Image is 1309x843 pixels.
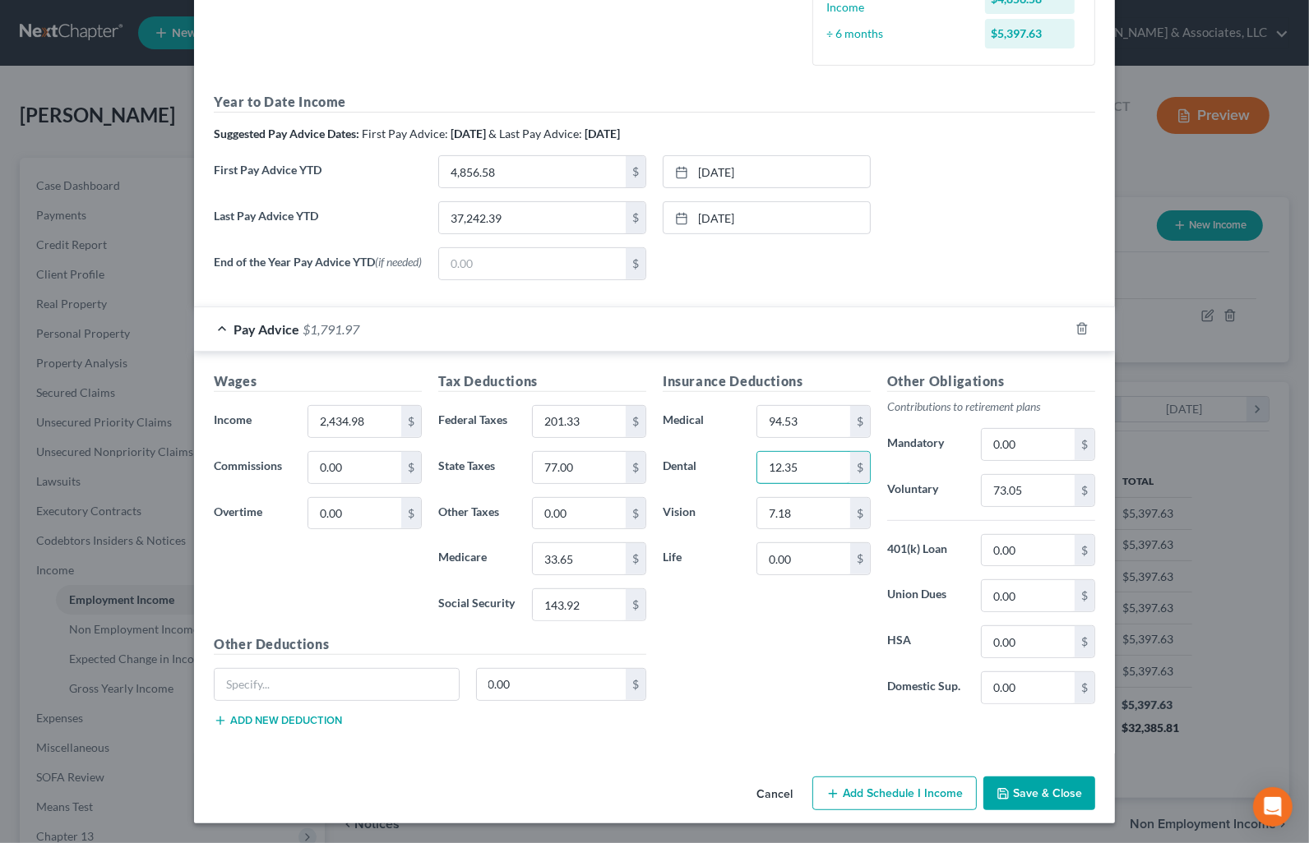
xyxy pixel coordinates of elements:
[982,429,1075,460] input: 0.00
[214,127,359,140] strong: Suggested Pay Advice Dates:
[982,535,1075,566] input: 0.00
[214,412,252,426] span: Income
[626,589,645,620] div: $
[430,451,524,484] label: State Taxes
[982,475,1075,506] input: 0.00
[214,714,342,727] button: Add new deduction
[757,406,850,437] input: 0.00
[887,371,1095,392] h5: Other Obligations
[451,127,486,140] strong: [DATE]
[887,398,1095,415] p: Contributions to retirement plans
[477,669,627,700] input: 0.00
[626,248,645,279] div: $
[533,452,626,483] input: 0.00
[1075,475,1094,506] div: $
[654,451,748,484] label: Dental
[430,542,524,575] label: Medicare
[1075,535,1094,566] div: $
[743,778,806,811] button: Cancel
[206,201,430,247] label: Last Pay Advice YTD
[362,127,448,140] span: First Pay Advice:
[654,542,748,575] label: Life
[879,534,973,567] label: 401(k) Loan
[1075,580,1094,611] div: $
[234,321,299,337] span: Pay Advice
[308,498,401,529] input: 0.00
[375,255,422,269] span: (if needed)
[303,321,359,337] span: $1,791.97
[401,406,421,437] div: $
[879,474,973,507] label: Voluntary
[430,405,524,438] label: Federal Taxes
[1075,626,1094,657] div: $
[982,580,1075,611] input: 0.00
[308,452,401,483] input: 0.00
[533,589,626,620] input: 0.00
[626,669,645,700] div: $
[488,127,582,140] span: & Last Pay Advice:
[439,248,626,279] input: 0.00
[850,452,870,483] div: $
[626,452,645,483] div: $
[654,405,748,438] label: Medical
[664,156,870,187] a: [DATE]
[850,498,870,529] div: $
[985,19,1075,48] div: $5,397.63
[533,406,626,437] input: 0.00
[879,579,973,612] label: Union Dues
[533,543,626,574] input: 0.00
[1075,672,1094,703] div: $
[664,202,870,233] a: [DATE]
[757,543,850,574] input: 0.00
[626,498,645,529] div: $
[214,634,646,655] h5: Other Deductions
[982,626,1075,657] input: 0.00
[850,543,870,574] div: $
[850,406,870,437] div: $
[585,127,620,140] strong: [DATE]
[430,588,524,621] label: Social Security
[308,406,401,437] input: 0.00
[206,451,299,484] label: Commissions
[1253,787,1293,827] div: Open Intercom Messenger
[430,497,524,530] label: Other Taxes
[879,671,973,704] label: Domestic Sup.
[214,92,1095,113] h5: Year to Date Income
[214,371,422,392] h5: Wages
[983,776,1095,811] button: Save & Close
[439,202,626,233] input: 0.00
[206,247,430,293] label: End of the Year Pay Advice YTD
[879,428,973,461] label: Mandatory
[626,406,645,437] div: $
[626,543,645,574] div: $
[879,625,973,658] label: HSA
[626,202,645,233] div: $
[401,498,421,529] div: $
[757,498,850,529] input: 0.00
[818,25,977,42] div: ÷ 6 months
[757,452,850,483] input: 0.00
[982,672,1075,703] input: 0.00
[812,776,977,811] button: Add Schedule I Income
[1075,429,1094,460] div: $
[206,497,299,530] label: Overtime
[215,669,459,700] input: Specify...
[654,497,748,530] label: Vision
[663,371,871,392] h5: Insurance Deductions
[206,155,430,201] label: First Pay Advice YTD
[626,156,645,187] div: $
[438,371,646,392] h5: Tax Deductions
[533,498,626,529] input: 0.00
[439,156,626,187] input: 0.00
[401,452,421,483] div: $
